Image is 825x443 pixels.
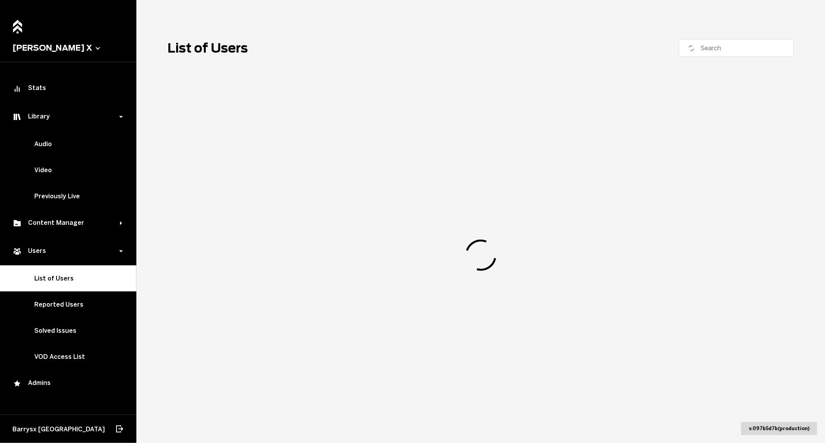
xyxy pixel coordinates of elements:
span: Barrysx [GEOGRAPHIC_DATA] [12,425,105,433]
div: Library [12,112,120,122]
div: v. 097b5d7b ( production ) [741,422,817,435]
div: Content Manager [12,219,120,228]
div: Users [12,247,120,256]
button: Log out [111,420,128,438]
input: Search [700,43,778,53]
div: Stats [12,84,124,94]
h1: List of Users [168,41,248,56]
button: [PERSON_NAME] X [12,43,124,53]
div: spinner [168,72,794,438]
div: Admins [12,379,124,388]
a: Home [11,16,25,32]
